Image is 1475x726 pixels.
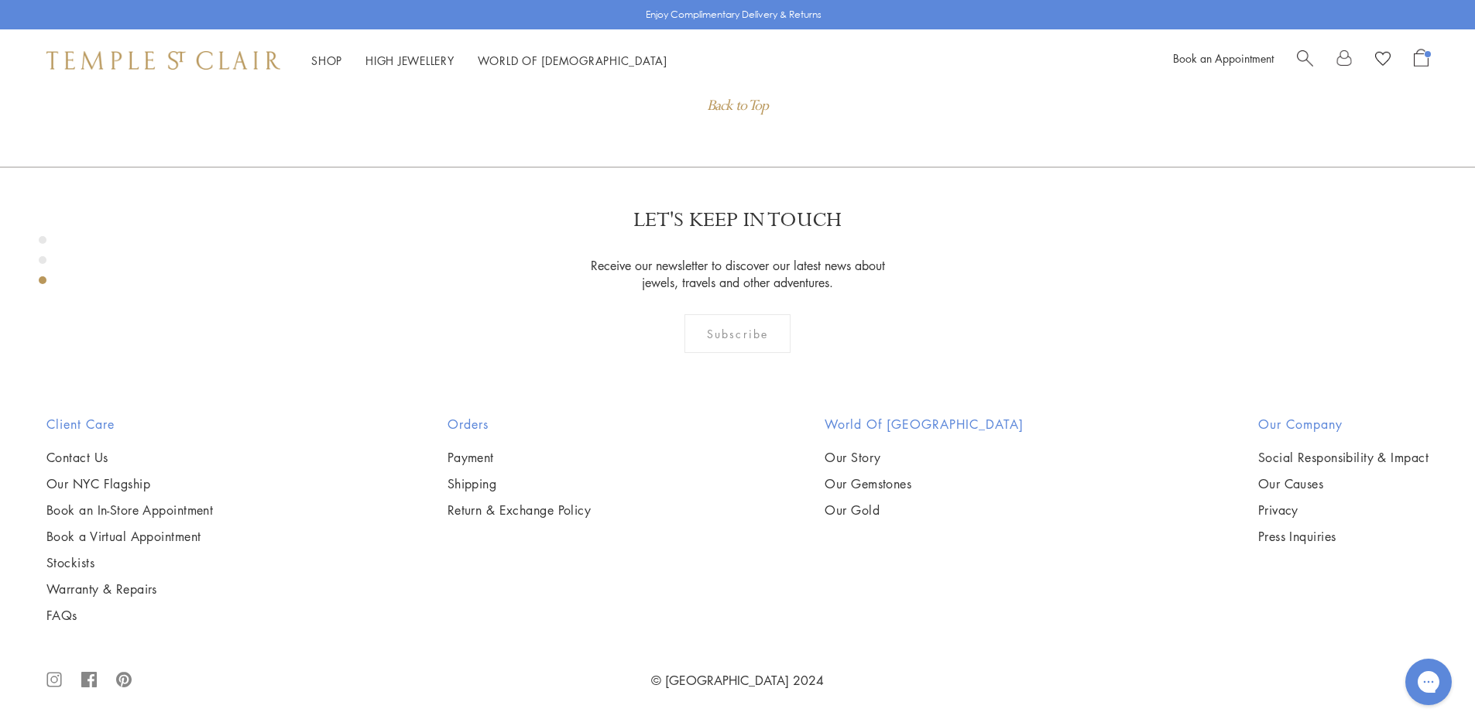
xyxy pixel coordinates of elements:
a: Privacy [1258,502,1429,519]
iframe: Gorgias live chat messenger [1398,653,1460,711]
h2: Our Company [1258,415,1429,433]
a: View Wishlist [1375,49,1391,72]
a: Book an Appointment [1173,50,1274,66]
h2: Orders [448,415,592,433]
div: Product gallery navigation [39,232,46,296]
a: Social Responsibility & Impact [1258,449,1429,466]
a: Book an In-Store Appointment [46,502,213,519]
h2: World of [GEOGRAPHIC_DATA] [825,415,1024,433]
a: Return & Exchange Policy [448,502,592,519]
a: Our Gold [825,502,1024,519]
a: Search [1297,49,1313,72]
a: Our Gemstones [825,475,1024,492]
div: Go to top [707,74,767,120]
a: ShopShop [311,53,342,68]
a: Open Shopping Bag [1414,49,1429,72]
a: Our Story [825,449,1024,466]
nav: Main navigation [311,51,667,70]
p: Enjoy Complimentary Delivery & Returns [646,7,822,22]
a: Our NYC Flagship [46,475,213,492]
a: High JewelleryHigh Jewellery [365,53,455,68]
a: Shipping [448,475,592,492]
a: Payment [448,449,592,466]
a: Stockists [46,554,213,571]
a: World of [DEMOGRAPHIC_DATA]World of [DEMOGRAPHIC_DATA] [478,53,667,68]
a: Contact Us [46,449,213,466]
div: Back to Top [707,92,767,120]
h2: Client Care [46,415,213,433]
img: Temple St. Clair [46,51,280,70]
a: FAQs [46,607,213,624]
a: Our Causes [1258,475,1429,492]
p: Receive our newsletter to discover our latest news about jewels, travels and other adventures. [581,257,894,291]
a: Book a Virtual Appointment [46,528,213,545]
p: LET'S KEEP IN TOUCH [633,207,842,234]
div: Subscribe [684,314,791,353]
a: © [GEOGRAPHIC_DATA] 2024 [651,672,824,689]
a: Warranty & Repairs [46,580,213,598]
a: Press Inquiries [1258,528,1429,545]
